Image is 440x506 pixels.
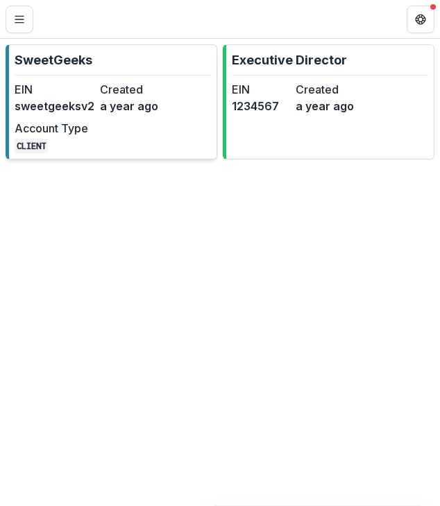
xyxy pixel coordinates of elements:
[15,98,94,114] dd: sweetgeeksv2
[296,81,354,98] dt: Created
[15,120,94,137] dt: Account Type
[15,51,92,69] p: SweetGeeks
[223,44,434,159] a: Executive DirectorEIN1234567Createda year ago
[6,44,217,159] a: SweetGeeksEINsweetgeeksv2Createda year agoAccount TypeCLIENT
[296,98,354,114] dd: a year ago
[6,6,33,33] button: Toggle Menu
[407,6,434,33] button: Get Help
[15,81,94,98] dt: EIN
[232,51,347,69] p: Executive Director
[232,98,290,114] dd: 1234567
[15,139,48,153] code: CLIENT
[100,81,180,98] dt: Created
[100,98,180,114] dd: a year ago
[232,81,290,98] dt: EIN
